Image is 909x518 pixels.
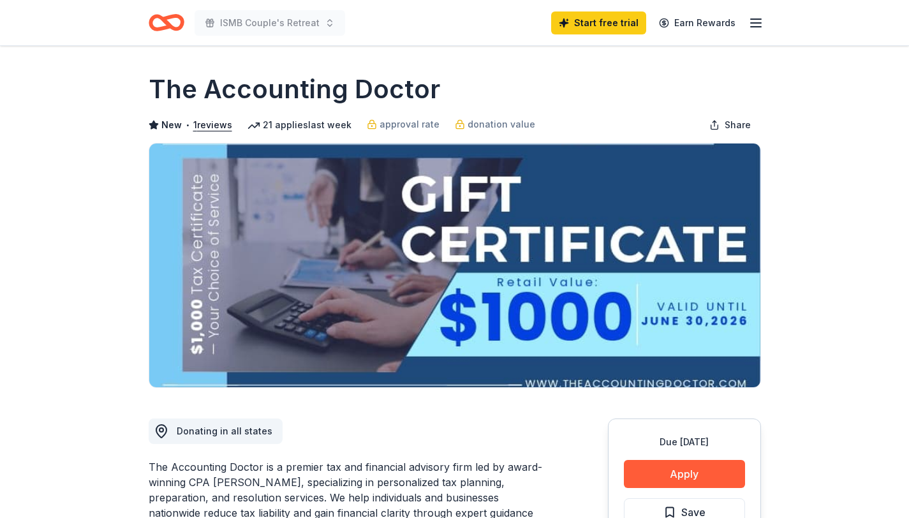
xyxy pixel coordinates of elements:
a: donation value [455,117,535,132]
button: ISMB Couple's Retreat [195,10,345,36]
button: Share [699,112,761,138]
a: Home [149,8,184,38]
a: approval rate [367,117,440,132]
div: 21 applies last week [248,117,351,133]
a: Earn Rewards [651,11,743,34]
span: donation value [468,117,535,132]
img: Image for The Accounting Doctor [149,144,760,387]
button: 1reviews [193,117,232,133]
h1: The Accounting Doctor [149,71,440,107]
span: approval rate [380,117,440,132]
span: Share [725,117,751,133]
span: • [185,120,189,130]
a: Start free trial [551,11,646,34]
button: Apply [624,460,745,488]
span: ISMB Couple's Retreat [220,15,320,31]
span: New [161,117,182,133]
div: Due [DATE] [624,434,745,450]
span: Donating in all states [177,426,272,436]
